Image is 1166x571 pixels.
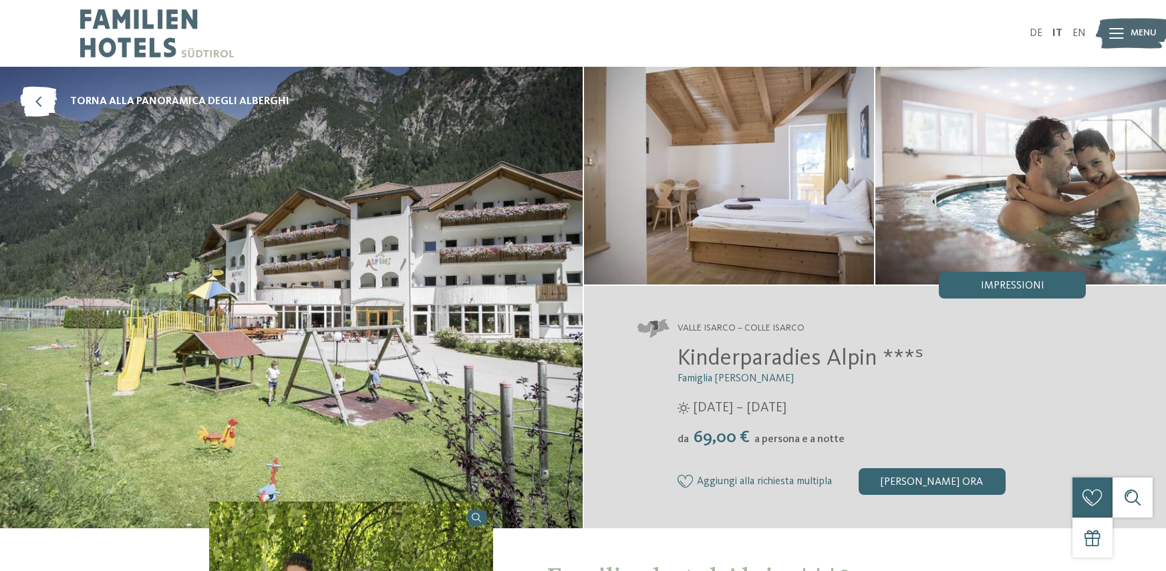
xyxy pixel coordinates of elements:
[690,429,753,446] span: 69,00 €
[678,373,794,384] span: Famiglia [PERSON_NAME]
[1072,28,1086,39] a: EN
[859,468,1006,495] div: [PERSON_NAME] ora
[1052,28,1062,39] a: IT
[70,94,289,109] span: torna alla panoramica degli alberghi
[1030,28,1042,39] a: DE
[678,322,805,335] span: Valle Isarco – Colle Isarco
[678,347,923,370] span: Kinderparadies Alpin ***ˢ
[20,87,289,117] a: torna alla panoramica degli alberghi
[693,399,786,417] span: [DATE] – [DATE]
[1131,27,1157,40] span: Menu
[697,476,832,488] span: Aggiungi alla richiesta multipla
[678,434,689,445] span: da
[584,67,875,284] img: Il family hotel a Vipiteno per veri intenditori
[754,434,845,445] span: a persona e a notte
[875,67,1166,284] img: Il family hotel a Vipiteno per veri intenditori
[981,280,1044,291] span: Impressioni
[678,402,690,414] i: Orari d'apertura estate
